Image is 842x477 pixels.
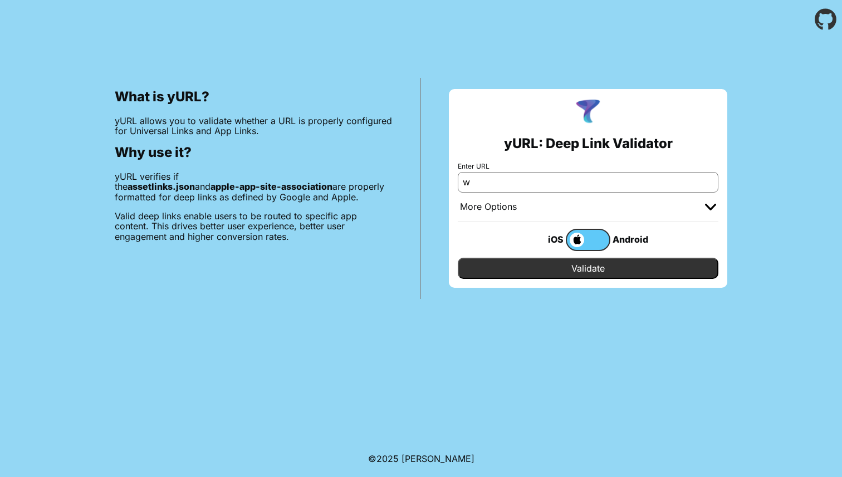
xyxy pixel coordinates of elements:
h2: What is yURL? [115,89,393,105]
div: More Options [460,201,517,213]
div: iOS [521,232,566,247]
footer: © [368,440,474,477]
p: Valid deep links enable users to be routed to specific app content. This drives better user exper... [115,211,393,242]
input: e.g. https://app.chayev.com/xyx [458,172,718,192]
input: Validate [458,258,718,279]
img: yURL Logo [574,98,603,127]
b: assetlinks.json [128,181,195,192]
b: apple-app-site-association [210,181,332,192]
div: Android [610,232,655,247]
p: yURL allows you to validate whether a URL is properly configured for Universal Links and App Links. [115,116,393,136]
p: yURL verifies if the and are properly formatted for deep links as defined by Google and Apple. [115,171,393,202]
h2: Why use it? [115,145,393,160]
img: chevron [705,204,716,210]
span: 2025 [376,453,399,464]
a: Michael Ibragimchayev's Personal Site [402,453,474,464]
label: Enter URL [458,163,718,170]
h2: yURL: Deep Link Validator [504,136,673,151]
